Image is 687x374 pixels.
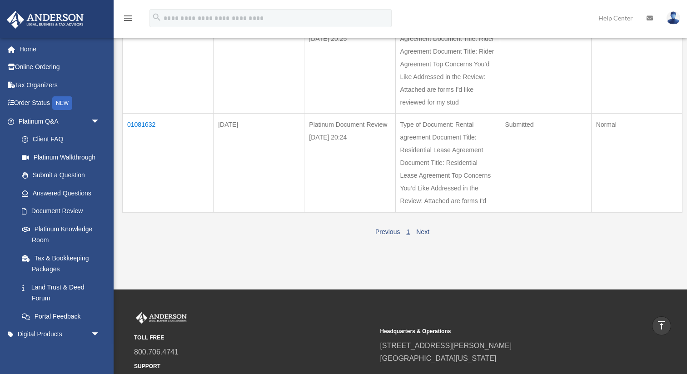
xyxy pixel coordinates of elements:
td: Normal [591,114,682,213]
td: Type of Document: Rider Agreement Document Title: Rider Agreement Document Title: Rider Agreement... [395,15,500,114]
span: arrow_drop_down [91,325,109,344]
td: Submitted [500,114,591,213]
a: Tax & Bookkeeping Packages [13,249,109,278]
i: menu [123,13,134,24]
span: arrow_drop_down [91,343,109,362]
td: 01081633 [123,15,214,114]
a: Digital Productsarrow_drop_down [6,325,114,344]
span: arrow_drop_down [91,112,109,131]
td: Answered [500,15,591,114]
a: Platinum Knowledge Room [13,220,109,249]
td: [DATE] [214,15,304,114]
a: Submit a Question [13,166,109,185]
a: Portal Feedback [13,307,109,325]
a: Home [6,40,114,58]
a: 800.706.4741 [134,348,179,356]
a: menu [123,16,134,24]
img: User Pic [667,11,680,25]
a: [GEOGRAPHIC_DATA][US_STATE] [380,354,496,362]
td: Normal [591,15,682,114]
td: Platinum Document Review [DATE] 20:24 [304,114,395,213]
a: 1 [406,228,410,235]
a: vertical_align_top [652,316,671,335]
small: TOLL FREE [134,333,373,343]
a: Tax Organizers [6,76,114,94]
a: Next [416,228,429,235]
img: Anderson Advisors Platinum Portal [4,11,86,29]
a: Platinum Q&Aarrow_drop_down [6,112,109,130]
a: Client FAQ [13,130,109,149]
i: vertical_align_top [656,320,667,331]
a: Order StatusNEW [6,94,114,113]
td: Platinum Document Review [DATE] 20:25 [304,15,395,114]
td: [DATE] [214,114,304,213]
a: Online Ordering [6,58,114,76]
a: Previous [375,228,400,235]
small: SUPPORT [134,362,373,371]
div: NEW [52,96,72,110]
img: Anderson Advisors Platinum Portal [134,312,189,324]
a: Document Review [13,202,109,220]
a: Platinum Walkthrough [13,148,109,166]
a: [STREET_ADDRESS][PERSON_NAME] [380,342,512,349]
a: Answered Questions [13,184,105,202]
a: Land Trust & Deed Forum [13,278,109,307]
small: Headquarters & Operations [380,327,619,336]
td: Type of Document: Rental agreement Document Title: Residential Lease Agreement Document Title: Re... [395,114,500,213]
td: 01081632 [123,114,214,213]
a: My Entitiesarrow_drop_down [6,343,114,361]
i: search [152,12,162,22]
